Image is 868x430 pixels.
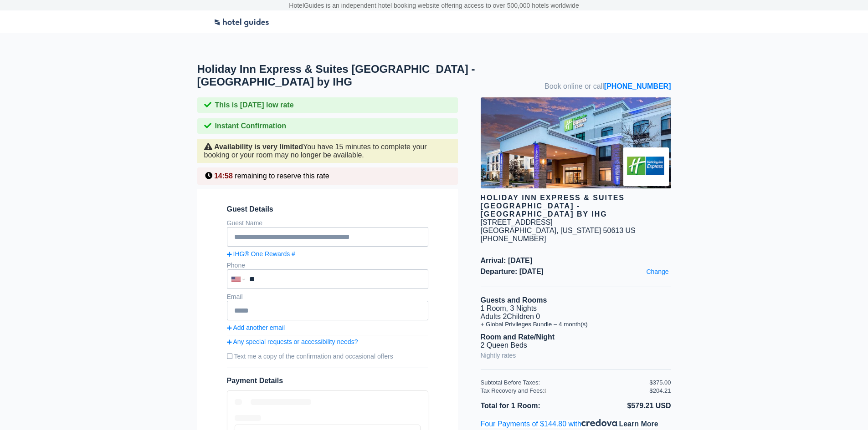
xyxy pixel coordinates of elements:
a: [PHONE_NUMBER] [604,82,671,90]
a: Change [644,266,671,278]
a: IHG® One Rewards # [227,250,428,258]
span: Arrival: [DATE] [481,257,671,265]
a: Four Payments of $144.80 with.Learn More [481,420,658,428]
label: Email [227,293,243,300]
li: Adults 2 [481,313,671,321]
span: [GEOGRAPHIC_DATA], [481,227,559,234]
span: Four Payments of $144.80 with . [481,420,658,428]
div: $375.00 [650,379,671,386]
li: Total for 1 Room: [481,400,576,412]
span: Departure: [DATE] [481,268,671,276]
span: Guest Details [227,205,428,213]
h1: Holiday Inn Express & Suites [GEOGRAPHIC_DATA] - [GEOGRAPHIC_DATA] by IHG [197,63,481,88]
img: hotel image [481,97,671,188]
span: [US_STATE] [560,227,601,234]
div: United States: +1 [228,270,247,288]
li: 2 Queen Beds [481,341,671,349]
label: Text me a copy of the confirmation and occasional offers [227,349,428,364]
div: $204.21 [650,387,671,394]
div: Tax Recovery and Fees: [481,387,650,394]
li: 1 Room, 3 Nights [481,304,671,313]
img: Brand logo for Holiday Inn Express & Suites Cedar Falls - Waterloo by IHG [623,147,669,186]
span: Learn More [619,420,658,428]
span: Book online or call [544,82,671,91]
span: US [626,227,636,234]
span: 14:58 [214,172,233,180]
div: [PHONE_NUMBER] [481,235,671,243]
li: + Global Privileges Bundle – 4 month(s) [481,321,671,328]
a: Nightly rates [481,349,516,361]
strong: Availability is very limited [214,143,303,151]
a: Any special requests or accessibility needs? [227,338,428,345]
div: This is [DATE] low rate [197,97,458,113]
div: [STREET_ADDRESS] [481,218,553,227]
div: Instant Confirmation [197,118,458,134]
div: Subtotal Before Taxes: [481,379,650,386]
span: 50613 [603,227,624,234]
li: $579.21 USD [576,400,671,412]
a: Add another email [227,324,428,331]
span: You have 15 minutes to complete your booking or your room may no longer be available. [204,143,427,159]
span: Payment Details [227,377,283,384]
div: Holiday Inn Express & Suites [GEOGRAPHIC_DATA] - [GEOGRAPHIC_DATA] by IHG [481,194,671,218]
img: Logo-Transparent.png [213,13,270,29]
b: Guests and Rooms [481,296,547,304]
label: Guest Name [227,219,263,227]
span: remaining to reserve this rate [235,172,329,180]
label: Phone [227,262,245,269]
span: Children 0 [507,313,540,320]
b: Room and Rate/Night [481,333,555,341]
